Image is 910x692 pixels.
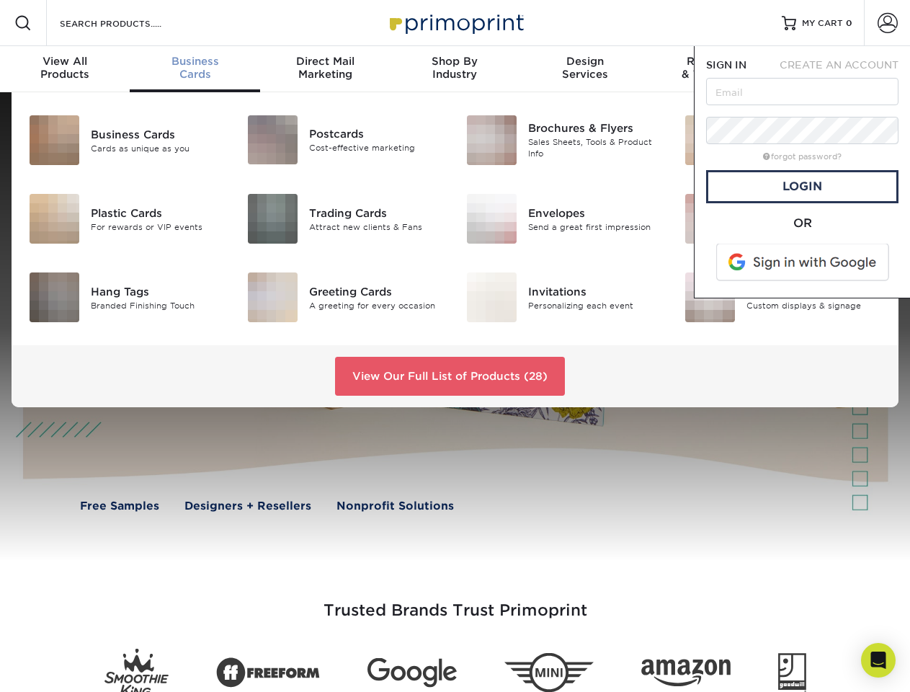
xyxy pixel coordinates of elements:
[861,643,896,678] div: Open Intercom Messenger
[650,46,780,92] a: Resources& Templates
[260,46,390,92] a: Direct MailMarketing
[650,55,780,81] div: & Templates
[260,55,390,81] div: Marketing
[130,55,259,81] div: Cards
[641,660,731,687] img: Amazon
[390,55,519,81] div: Industry
[802,17,843,30] span: MY CART
[58,14,199,32] input: SEARCH PRODUCTS.....
[383,7,527,38] img: Primoprint
[520,55,650,68] span: Design
[367,658,457,688] img: Google
[778,653,806,692] img: Goodwill
[763,152,842,161] a: forgot password?
[335,357,565,396] a: View Our Full List of Products (28)
[706,59,746,71] span: SIGN IN
[706,170,898,203] a: Login
[520,55,650,81] div: Services
[520,46,650,92] a: DesignServices
[130,46,259,92] a: BusinessCards
[650,55,780,68] span: Resources
[130,55,259,68] span: Business
[706,215,898,232] div: OR
[390,46,519,92] a: Shop ByIndustry
[706,78,898,105] input: Email
[390,55,519,68] span: Shop By
[34,567,877,637] h3: Trusted Brands Trust Primoprint
[780,59,898,71] span: CREATE AN ACCOUNT
[846,18,852,28] span: 0
[4,648,122,687] iframe: Google Customer Reviews
[260,55,390,68] span: Direct Mail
